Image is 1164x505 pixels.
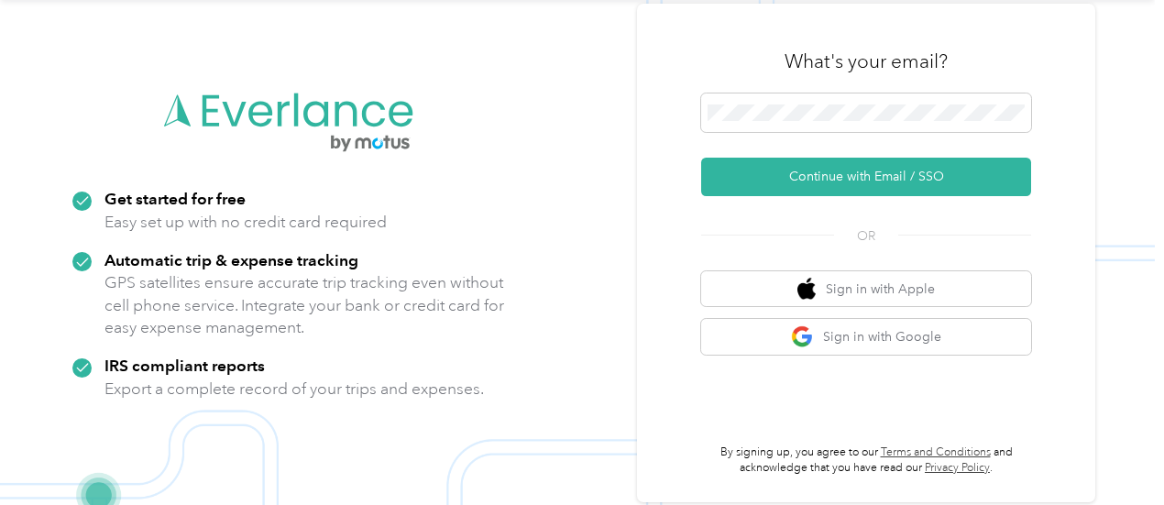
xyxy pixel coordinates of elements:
strong: IRS compliant reports [104,356,265,375]
p: GPS satellites ensure accurate trip tracking even without cell phone service. Integrate your bank... [104,271,505,339]
img: google logo [791,325,814,348]
strong: Automatic trip & expense tracking [104,250,358,269]
button: Continue with Email / SSO [701,158,1031,196]
p: Easy set up with no credit card required [104,211,387,234]
img: apple logo [797,278,816,301]
span: OR [834,226,898,246]
p: By signing up, you agree to our and acknowledge that you have read our . [701,445,1031,477]
button: google logoSign in with Google [701,319,1031,355]
a: Privacy Policy [925,461,990,475]
p: Export a complete record of your trips and expenses. [104,378,484,401]
h3: What's your email? [785,49,948,74]
a: Terms and Conditions [881,445,991,459]
strong: Get started for free [104,189,246,208]
button: apple logoSign in with Apple [701,271,1031,307]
